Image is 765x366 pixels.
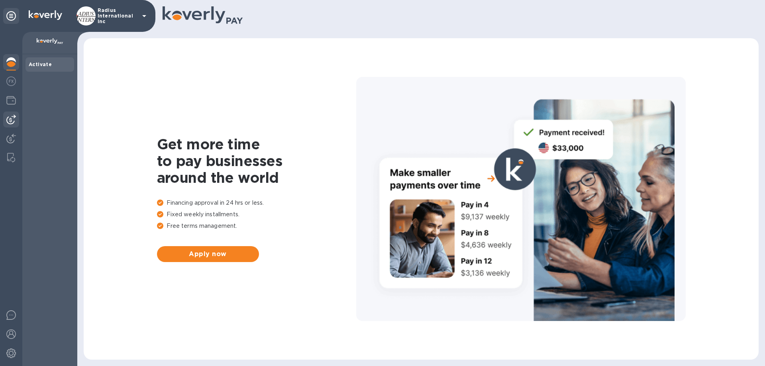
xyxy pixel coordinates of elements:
img: Wallets [6,96,16,105]
img: Foreign exchange [6,76,16,86]
p: Fixed weekly installments. [157,210,356,219]
span: Apply now [163,249,253,259]
button: Apply now [157,246,259,262]
div: Unpin categories [3,8,19,24]
p: Free terms management. [157,222,356,230]
b: Activate [29,61,52,67]
p: Radius International Inc [98,8,137,24]
h1: Get more time to pay businesses around the world [157,136,356,186]
p: Financing approval in 24 hrs or less. [157,199,356,207]
img: Logo [29,10,62,20]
